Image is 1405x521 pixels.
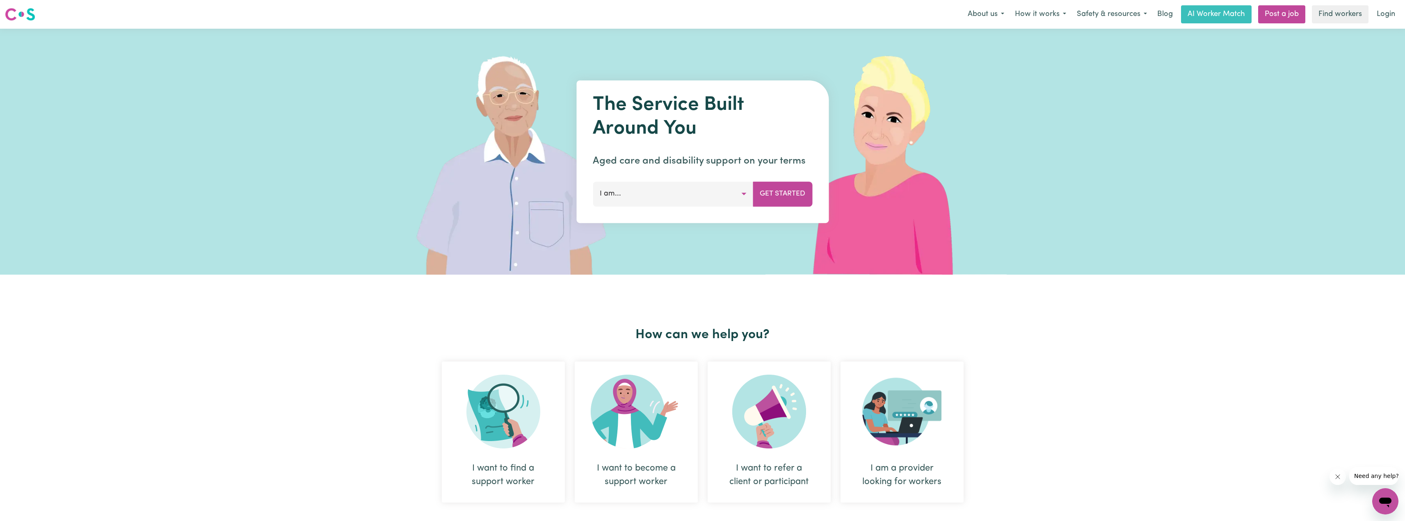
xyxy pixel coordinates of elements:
[466,375,540,448] img: Search
[727,462,811,489] div: I want to refer a client or participant
[593,93,812,141] h1: The Service Built Around You
[1181,5,1252,23] a: AI Worker Match
[594,462,678,489] div: I want to become a support worker
[753,182,812,206] button: Get Started
[5,5,35,24] a: Careseekers logo
[1349,467,1398,485] iframe: Message from company
[1312,5,1368,23] a: Find workers
[437,327,969,343] h2: How can we help you?
[1010,6,1071,23] button: How it works
[461,462,545,489] div: I want to find a support worker
[732,375,806,448] img: Refer
[591,375,682,448] img: Become Worker
[1152,5,1178,23] a: Blog
[5,6,50,12] span: Need any help?
[1258,5,1305,23] a: Post a job
[862,375,942,448] img: Provider
[5,7,35,22] img: Careseekers logo
[1372,5,1400,23] a: Login
[593,182,753,206] button: I am...
[708,362,831,503] div: I want to refer a client or participant
[593,154,812,168] p: Aged care and disability support on your terms
[442,362,565,503] div: I want to find a support worker
[962,6,1010,23] button: About us
[1330,469,1346,485] iframe: Close message
[841,362,964,503] div: I am a provider looking for workers
[860,462,944,489] div: I am a provider looking for workers
[1372,488,1398,514] iframe: Button to launch messaging window
[1071,6,1152,23] button: Safety & resources
[575,362,698,503] div: I want to become a support worker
